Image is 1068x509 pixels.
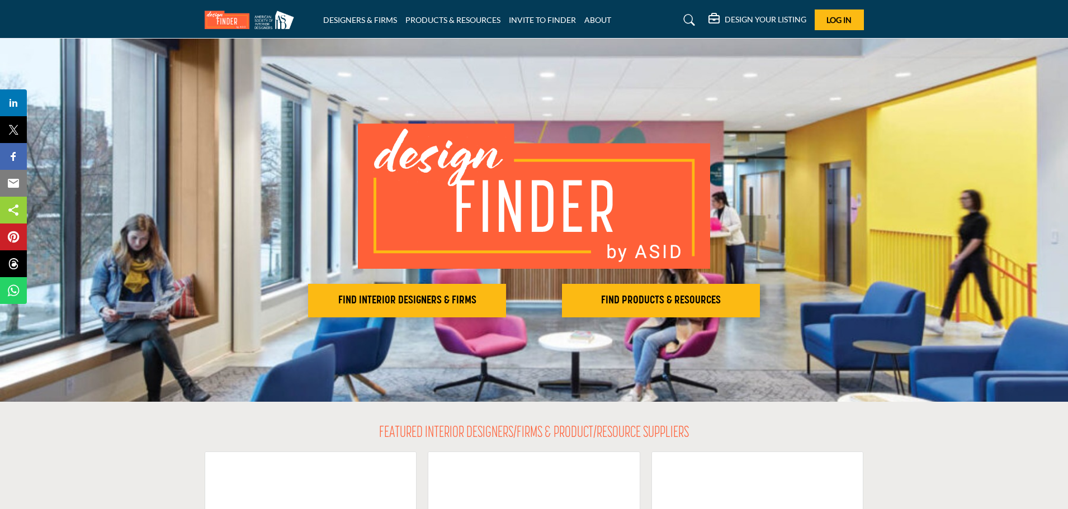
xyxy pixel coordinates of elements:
[379,424,689,443] h2: FEATURED INTERIOR DESIGNERS/FIRMS & PRODUCT/RESOURCE SUPPLIERS
[815,9,864,30] button: Log In
[584,15,611,25] a: ABOUT
[323,15,397,25] a: DESIGNERS & FIRMS
[205,11,300,29] img: Site Logo
[509,15,576,25] a: INVITE TO FINDER
[358,123,710,269] img: image
[565,294,757,307] h2: FIND PRODUCTS & RESOURCES
[826,15,852,25] span: Log In
[562,284,760,317] button: FIND PRODUCTS & RESOURCES
[725,15,806,25] h5: DESIGN YOUR LISTING
[673,11,702,29] a: Search
[708,13,806,27] div: DESIGN YOUR LISTING
[311,294,503,307] h2: FIND INTERIOR DESIGNERS & FIRMS
[308,284,506,317] button: FIND INTERIOR DESIGNERS & FIRMS
[405,15,500,25] a: PRODUCTS & RESOURCES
